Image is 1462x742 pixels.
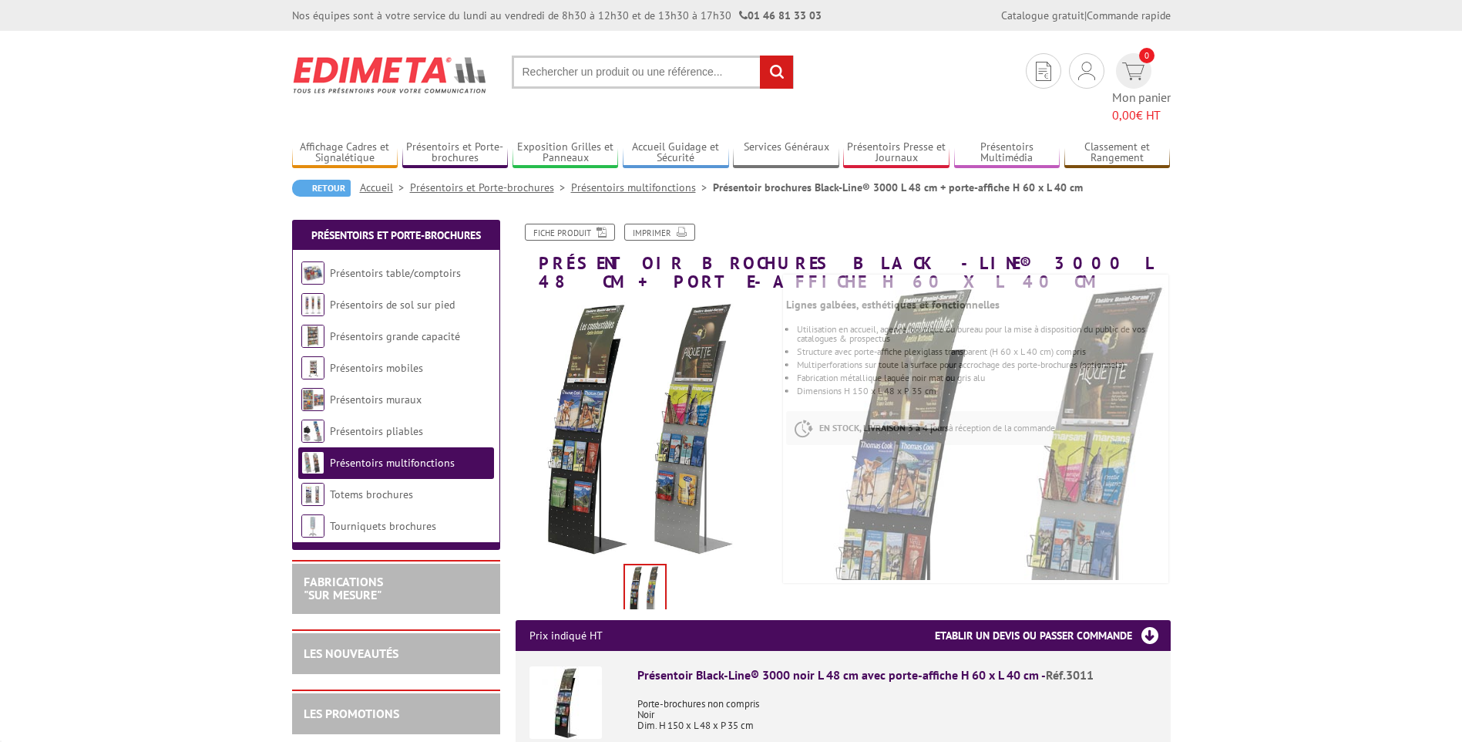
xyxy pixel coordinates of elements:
img: devis rapide [1036,62,1051,81]
a: Présentoirs mobiles [330,361,423,375]
a: Présentoirs grande capacité [330,329,460,343]
img: Présentoirs multifonctions [301,451,324,474]
a: Imprimer [624,224,695,241]
img: Présentoirs de sol sur pied [301,293,324,316]
a: Présentoirs pliables [330,424,423,438]
h3: Etablir un devis ou passer commande [935,620,1171,651]
a: Classement et Rangement [1064,140,1171,166]
a: LES NOUVEAUTÉS [304,646,398,661]
img: Présentoirs table/comptoirs [301,261,324,285]
a: Accueil [360,180,410,194]
img: Présentoirs pliables [301,420,324,443]
a: Présentoirs Presse et Journaux [843,140,949,166]
img: Edimeta [292,46,489,103]
a: Présentoirs multifonctions [571,180,713,194]
img: presentoirs_multifonctions_3011.jpg [778,278,1240,740]
a: Retour [292,180,351,197]
span: Mon panier [1112,89,1171,124]
img: Présentoirs muraux [301,388,324,411]
span: Réf.3011 [1046,667,1094,683]
img: Totems brochures [301,483,324,506]
a: Présentoirs Multimédia [954,140,1060,166]
a: Présentoirs multifonctions [330,456,455,470]
span: 0,00 [1112,107,1136,123]
a: Présentoirs et Porte-brochures [402,140,509,166]
img: presentoirs_multifonctions_3011.jpg [625,565,665,613]
img: Présentoir Black-Line® 3000 noir L 48 cm avec porte-affiche H 60 x L 40 cm [529,666,602,739]
a: Services Généraux [733,140,839,166]
strong: 01 46 81 33 03 [739,8,822,22]
a: Tourniquets brochures [330,519,436,533]
div: Présentoir Black-Line® 3000 noir L 48 cm avec porte-affiche H 60 x L 40 cm - [637,666,1157,684]
img: Tourniquets brochures [301,514,324,538]
img: devis rapide [1122,62,1144,80]
div: Nos équipes sont à votre service du lundi au vendredi de 8h30 à 12h30 et de 13h30 à 17h30 [292,8,822,23]
a: devis rapide 0 Mon panier 0,00€ HT [1112,53,1171,124]
a: Présentoirs muraux [330,393,422,406]
img: presentoirs_multifonctions_3011.jpg [516,298,775,558]
a: Commande rapide [1087,8,1171,22]
h1: Présentoir brochures Black-Line® 3000 L 48 cm + porte-affiche H 60 x L 40 cm [504,224,1182,291]
a: Présentoirs table/comptoirs [330,266,461,280]
a: Présentoirs et Porte-brochures [311,228,481,242]
img: Présentoirs mobiles [301,356,324,379]
li: Présentoir brochures Black-Line® 3000 L 48 cm + porte-affiche H 60 x L 40 cm [713,180,1083,195]
a: Exposition Grilles et Panneaux [513,140,619,166]
img: Présentoirs grande capacité [301,325,324,348]
a: Présentoirs et Porte-brochures [410,180,571,194]
p: Prix indiqué HT [529,620,603,651]
a: Affichage Cadres et Signalétique [292,140,398,166]
img: devis rapide [1078,62,1095,80]
a: Totems brochures [330,487,413,501]
a: Fiche produit [525,224,615,241]
p: Porte-brochures non compris Noir Dim. H 150 x L 48 x P 35 cm [637,688,1157,731]
a: Présentoirs de sol sur pied [330,298,455,312]
input: rechercher [760,56,793,89]
span: 0 [1139,48,1154,63]
a: Catalogue gratuit [1001,8,1084,22]
a: LES PROMOTIONS [304,706,399,721]
input: Rechercher un produit ou une référence... [512,56,794,89]
div: | [1001,8,1171,23]
a: Accueil Guidage et Sécurité [623,140,729,166]
span: € HT [1112,106,1171,124]
a: FABRICATIONS"Sur Mesure" [304,574,383,603]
